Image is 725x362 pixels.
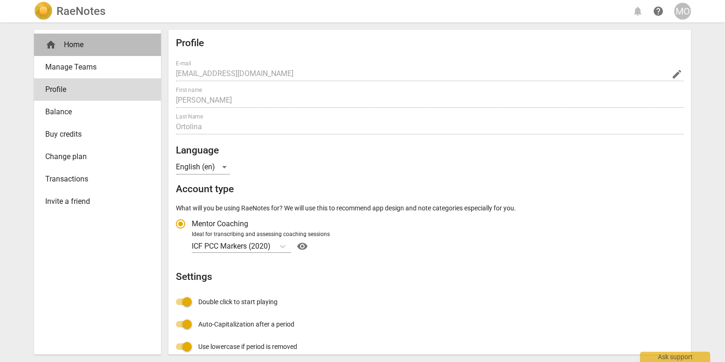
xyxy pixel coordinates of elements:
[176,213,683,254] div: Account type
[34,168,161,190] a: Transactions
[176,203,683,213] p: What will you be using RaeNotes for? We will use this to recommend app design and note categories...
[45,129,142,140] span: Buy credits
[176,145,683,156] h2: Language
[45,39,56,50] span: home
[272,242,273,251] input: Ideal for transcribing and assessing coaching sessionsICF PCC Markers (2020)Help
[176,61,191,66] label: E-mail
[45,62,142,73] span: Manage Teams
[45,84,142,95] span: Profile
[198,342,297,352] span: Use lowercase if period is removed
[674,3,691,20] button: MO
[650,3,667,20] a: Help
[176,271,683,283] h2: Settings
[671,69,683,80] span: edit
[34,101,161,123] a: Balance
[34,123,161,146] a: Buy credits
[291,239,310,254] a: Help
[176,37,683,49] h2: Profile
[198,320,294,329] span: Auto-Capitalization after a period
[670,68,683,81] button: Change Email
[176,183,683,195] h2: Account type
[176,87,202,93] label: First name
[56,5,105,18] h2: RaeNotes
[45,106,142,118] span: Balance
[45,151,142,162] span: Change plan
[295,241,310,252] span: visibility
[34,190,161,213] a: Invite a friend
[34,78,161,101] a: Profile
[45,196,142,207] span: Invite a friend
[34,34,161,56] div: Home
[192,218,248,229] span: Mentor Coaching
[34,56,161,78] a: Manage Teams
[192,230,681,239] div: Ideal for transcribing and assessing coaching sessions
[640,352,710,362] div: Ask support
[192,241,271,251] p: ICF PCC Markers (2020)
[176,160,230,174] div: English (en)
[34,2,105,21] a: LogoRaeNotes
[45,39,142,50] div: Home
[45,174,142,185] span: Transactions
[198,297,278,307] span: Double click to start playing
[34,146,161,168] a: Change plan
[653,6,664,17] span: help
[176,114,203,119] label: Last Name
[295,239,310,254] button: Help
[34,2,53,21] img: Logo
